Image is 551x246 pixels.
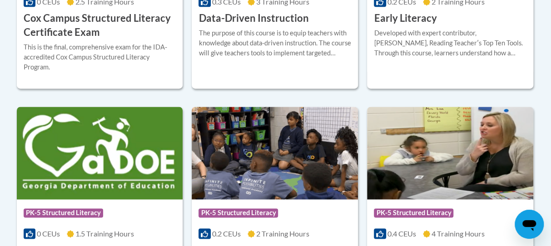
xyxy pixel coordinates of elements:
[374,28,526,58] div: Developed with expert contributor, [PERSON_NAME], Reading Teacherʹs Top Ten Tools. Through this c...
[256,229,309,238] span: 2 Training Hours
[199,208,278,217] span: PK-5 Structured Literacy
[387,229,416,238] span: 0.4 CEUs
[199,11,308,25] h3: Data-Driven Instruction
[432,229,485,238] span: 4 Training Hours
[515,210,544,239] iframe: Button to launch messaging window
[24,208,103,217] span: PK-5 Structured Literacy
[75,229,134,238] span: 1.5 Training Hours
[212,229,241,238] span: 0.2 CEUs
[24,11,176,39] h3: Cox Campus Structured Literacy Certificate Exam
[37,229,60,238] span: 0 CEUs
[192,107,358,199] img: Course Logo
[367,107,533,199] img: Course Logo
[17,107,183,199] img: Course Logo
[374,11,437,25] h3: Early Literacy
[24,42,176,72] div: This is the final, comprehensive exam for the IDA-accredited Cox Campus Structured Literacy Program.
[199,28,351,58] div: The purpose of this course is to equip teachers with knowledge about data-driven instruction. The...
[374,208,453,217] span: PK-5 Structured Literacy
